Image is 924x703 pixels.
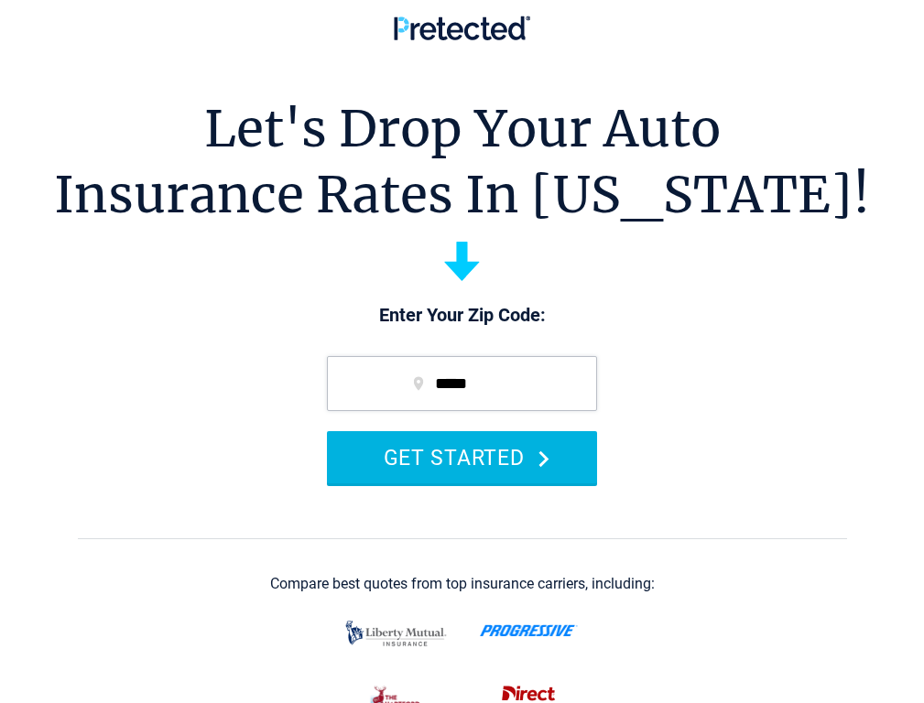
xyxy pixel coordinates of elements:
img: progressive [480,624,578,637]
img: liberty [341,611,451,655]
button: GET STARTED [327,431,597,483]
h1: Let's Drop Your Auto Insurance Rates In [US_STATE]! [54,96,870,228]
input: zip code [327,356,597,411]
div: Compare best quotes from top insurance carriers, including: [270,576,655,592]
p: Enter Your Zip Code: [309,303,615,329]
img: Pretected Logo [394,16,530,40]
